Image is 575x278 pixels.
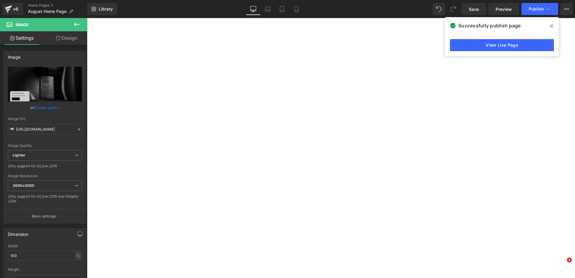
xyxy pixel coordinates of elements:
input: Link [8,124,82,134]
p: More settings [32,214,56,219]
a: Home Pages [28,3,87,8]
a: Design [45,31,88,45]
iframe: Intercom live chat [555,258,569,272]
a: Laptop [260,3,275,15]
button: Publish [521,3,558,15]
span: Successfully publish page [458,22,521,29]
div: Image Quality [8,144,82,148]
div: v6 [12,5,20,13]
button: Undo [433,3,445,15]
div: % [75,252,81,260]
span: Save [469,6,479,12]
div: or [8,104,82,111]
a: View Live Page [450,39,554,51]
b: Lighter [13,153,25,157]
a: v6 [2,3,23,15]
div: Height [8,267,82,272]
a: Desktop [246,3,260,15]
a: Mobile [289,3,304,15]
span: Publish [529,7,544,11]
div: Image Resolution [8,174,82,178]
div: Only support for UCare CDN [8,164,82,172]
a: Tablet [275,3,289,15]
button: More settings [4,209,86,223]
span: August Home Page [28,9,66,14]
div: Image Src [8,117,82,121]
b: 3000x3000 [13,183,34,188]
div: Dimension [8,228,29,237]
button: Redo [447,3,459,15]
span: Image [16,22,29,27]
div: Image [8,51,20,60]
span: 1 [567,258,572,262]
div: Width [8,244,82,248]
a: Preview [488,3,519,15]
a: Browse gallery [34,102,60,113]
a: New Library [87,3,117,15]
div: Only support for UCare CDN and Shopify CDN [8,194,82,208]
input: auto [8,251,82,261]
span: Library [99,6,113,12]
span: Preview [496,6,512,12]
button: More [561,3,573,15]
